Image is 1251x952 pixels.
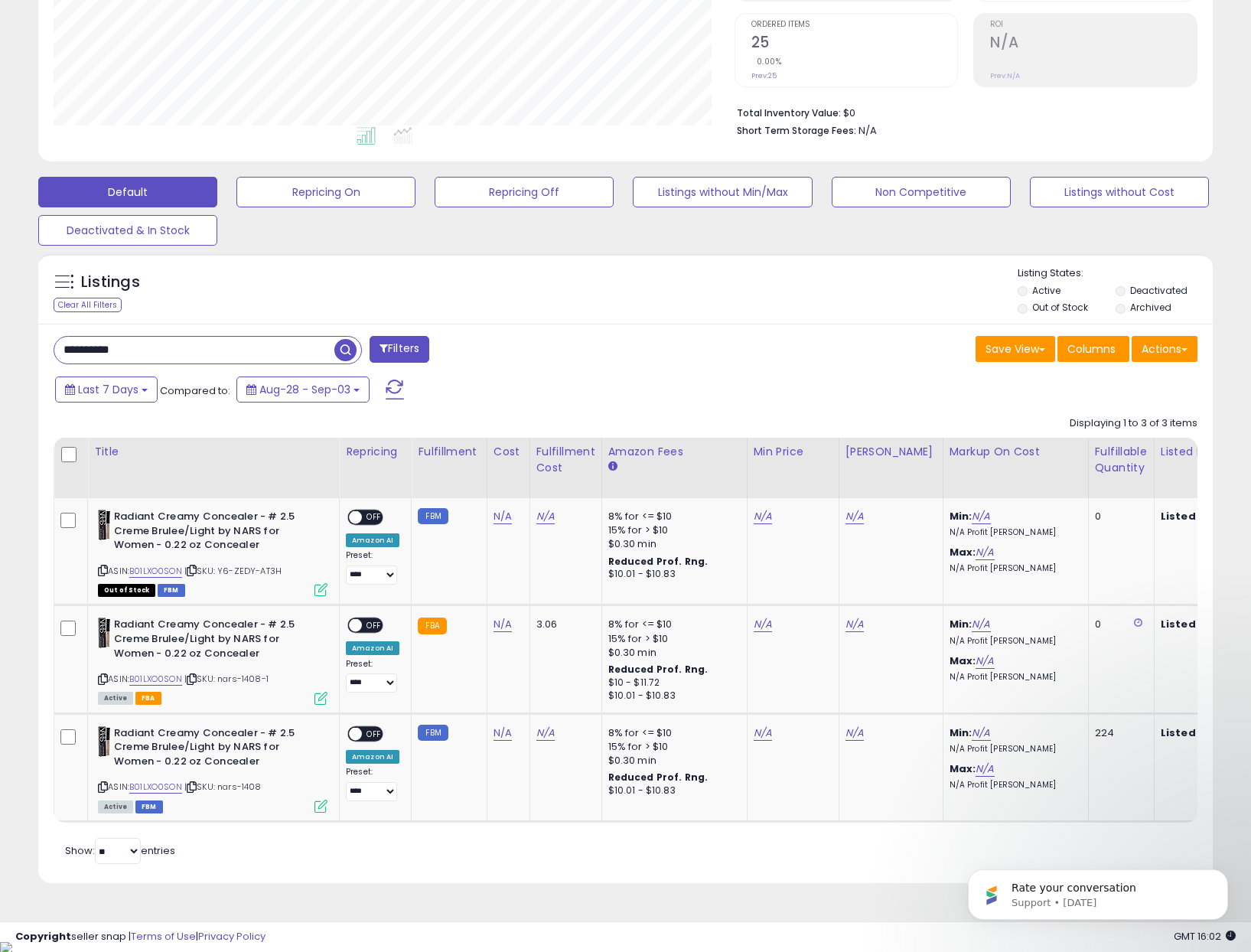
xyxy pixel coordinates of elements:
[65,843,175,858] span: Show: entries
[751,71,777,80] small: Prev: 25
[950,563,1077,574] p: N/A Profit [PERSON_NAME]
[346,533,399,547] div: Amazon AI
[608,646,735,660] div: $0.30 min
[751,21,958,29] span: Ordered Items
[608,618,735,631] div: 8% for <= $10
[346,659,399,693] div: Preset:
[608,740,735,754] div: 15% for > $10
[158,584,185,597] span: FBM
[754,509,772,524] a: N/A
[1161,617,1230,631] b: Listed Price:
[1095,618,1142,631] div: 0
[135,800,163,813] span: FBM
[950,744,1077,755] p: N/A Profit [PERSON_NAME]
[1132,336,1197,362] button: Actions
[608,754,735,768] div: $0.30 min
[1095,510,1142,523] div: 0
[81,272,140,293] h5: Listings
[845,444,937,460] div: [PERSON_NAME]
[362,619,386,632] span: OFF
[737,124,856,137] b: Short Term Storage Fees:
[98,510,327,595] div: ASIN:
[737,106,841,119] b: Total Inventory Value:
[184,565,282,577] span: | SKU: Y6-ZEDY-AT3H
[976,654,994,669] a: N/A
[1018,266,1213,281] p: Listing States:
[1130,301,1171,314] label: Archived
[608,537,735,551] div: $0.30 min
[114,510,300,556] b: Radiant Creamy Concealer - # 2.5 Creme Brulee/Light by NARS for Women - 0.22 oz Concealer
[950,672,1077,683] p: N/A Profit [PERSON_NAME]
[236,177,415,207] button: Repricing On
[346,750,399,764] div: Amazon AI
[608,555,709,568] b: Reduced Prof. Rng.
[184,781,262,793] span: | SKU: nars-1408
[845,617,864,632] a: N/A
[972,617,990,632] a: N/A
[608,771,709,784] b: Reduced Prof. Rng.
[950,444,1082,460] div: Markup on Cost
[950,780,1077,791] p: N/A Profit [PERSON_NAME]
[362,727,386,740] span: OFF
[236,377,370,403] button: Aug-28 - Sep-03
[1070,416,1197,431] div: Displaying 1 to 3 of 3 items
[346,444,405,460] div: Repricing
[494,725,512,741] a: N/A
[950,654,976,668] b: Max:
[754,444,832,460] div: Min Price
[98,800,133,813] span: All listings currently available for purchase on Amazon
[346,641,399,655] div: Amazon AI
[160,383,230,398] span: Compared to:
[98,618,110,648] img: 41KBSbtQzVL._SL40_.jpg
[494,509,512,524] a: N/A
[751,34,958,54] h2: 25
[976,761,994,777] a: N/A
[608,568,735,581] div: $10.01 - $10.83
[129,565,182,578] a: B01LXO0SON
[1057,336,1129,362] button: Columns
[98,584,155,597] span: All listings that are currently out of stock and unavailable for purchase on Amazon
[990,34,1197,54] h2: N/A
[1095,726,1142,740] div: 224
[950,725,972,740] b: Min:
[259,382,350,397] span: Aug-28 - Sep-03
[1032,284,1060,297] label: Active
[943,438,1088,498] th: The percentage added to the cost of goods (COGS) that forms the calculator for Min & Max prices.
[129,781,182,794] a: B01LXO0SON
[754,617,772,632] a: N/A
[536,509,555,524] a: N/A
[737,103,1186,121] li: $0
[184,673,269,685] span: | SKU: nars-1408-1
[98,618,327,703] div: ASIN:
[950,636,1077,647] p: N/A Profit [PERSON_NAME]
[950,761,976,776] b: Max:
[536,618,590,631] div: 3.06
[1032,301,1088,314] label: Out of Stock
[129,673,182,686] a: B01LXO0SON
[370,336,429,363] button: Filters
[608,677,735,690] div: $10 - $11.72
[418,508,448,524] small: FBM
[418,444,480,460] div: Fulfillment
[608,444,741,460] div: Amazon Fees
[55,377,158,403] button: Last 7 Days
[950,527,1077,538] p: N/A Profit [PERSON_NAME]
[78,382,138,397] span: Last 7 Days
[362,511,386,524] span: OFF
[1161,725,1230,740] b: Listed Price:
[98,726,110,757] img: 41KBSbtQzVL._SL40_.jpg
[754,725,772,741] a: N/A
[972,509,990,524] a: N/A
[38,177,217,207] button: Default
[94,444,333,460] div: Title
[1161,509,1230,523] b: Listed Price:
[976,336,1055,362] button: Save View
[608,726,735,740] div: 8% for <= $10
[950,509,972,523] b: Min:
[945,837,1251,944] iframe: Intercom notifications message
[346,550,399,585] div: Preset:
[751,56,782,67] small: 0.00%
[608,523,735,537] div: 15% for > $10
